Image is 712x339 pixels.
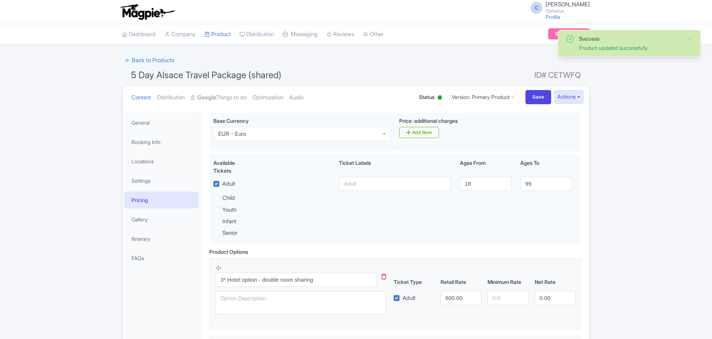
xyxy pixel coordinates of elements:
a: Product [204,24,231,45]
label: Price: additional charges [399,117,458,125]
input: Save [525,90,552,104]
span: C [531,2,543,14]
div: Ticket Type [391,278,438,286]
a: FAQs [124,250,198,266]
a: Pricing [124,192,198,208]
a: Distribution [239,24,274,45]
small: Ophorus [546,9,590,13]
input: 0.0 [441,291,481,305]
input: Adult [339,177,451,191]
strong: Google [197,93,216,102]
a: Version: Primary Product [446,90,519,104]
div: Net Rate [532,278,579,286]
label: Senior [222,229,238,237]
img: logo-ab69f6fb50320c5b225c76a69d11143b.png [118,4,176,20]
a: Locations [124,153,198,170]
a: Profile [546,14,560,20]
a: Audio [289,86,303,109]
span: Base Currency [213,118,249,124]
a: Distribution [157,86,185,109]
input: Option Name [216,273,377,287]
a: Settings [124,172,198,189]
a: Other [363,24,384,45]
a: Booking Info [124,134,198,150]
label: Infant [222,217,236,226]
div: Success [579,35,681,42]
input: 0.0 [487,291,528,305]
a: Company [165,24,196,45]
div: Retail Rate [438,278,484,286]
a: Optimization [252,86,283,109]
div: Product updated successfully [579,44,681,52]
label: Adult [222,180,235,188]
a: ← Back to Products [122,53,177,68]
a: Reviews [327,24,354,45]
div: Active [436,92,444,104]
label: Adult [403,294,416,303]
div: Ages To [516,159,576,175]
div: Ticket Labels [334,159,455,175]
span: [PERSON_NAME] [546,1,590,8]
div: EUR - Euro [218,131,246,137]
a: C [PERSON_NAME] Ophorus [526,1,590,13]
a: Messaging [283,24,318,45]
button: Actions [554,90,584,104]
label: Youth [222,206,236,214]
a: Subscription [548,28,590,39]
a: General [124,114,198,131]
a: Itinerary [124,230,198,247]
div: Minimum Rate [484,278,531,286]
input: 0.0 [535,291,576,305]
label: Child [222,194,235,202]
span: Status [419,93,435,101]
span: ID# CETWFQ [534,68,581,83]
span: 5 Day Alsace Travel Package (shared) [131,70,282,80]
a: Gallery [124,211,198,228]
a: Content [131,86,151,109]
a: Add Item [399,127,439,138]
div: Product Options [209,248,248,256]
div: Available Tickets [213,159,254,175]
button: Close [687,35,693,44]
div: Ages From [455,159,516,175]
a: Dashboard [122,24,156,45]
a: GoogleThings to do [191,86,247,109]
